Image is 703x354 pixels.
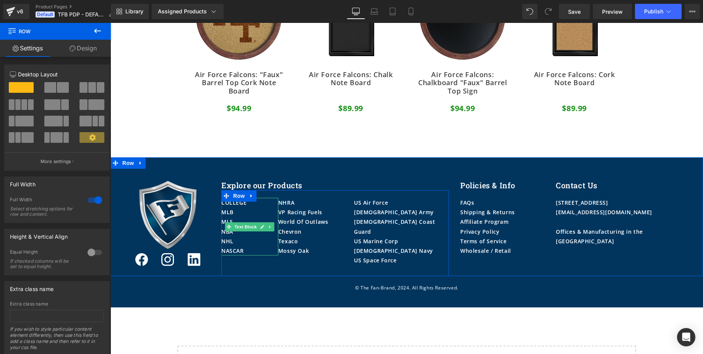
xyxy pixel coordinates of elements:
[10,249,80,257] div: Equal Height
[541,4,556,19] button: Redo
[445,186,542,193] a: [EMAIL_ADDRESS][DOMAIN_NAME]
[111,4,149,19] a: New Library
[55,40,111,57] a: Design
[10,70,104,78] p: Desktop Layout
[168,186,212,193] a: VP Racing Fuels
[350,157,434,167] h2: Policies & Info
[168,215,188,222] a: Texaco
[416,48,513,75] a: Air Force Falcons: Cork Note Board
[8,23,84,40] span: Row
[10,301,104,307] div: Extra class name
[350,224,401,231] a: Wholesale / Retail
[125,8,143,15] span: Library
[402,4,420,19] a: Mobile
[365,4,383,19] a: Laptop
[111,195,123,202] a: MLS
[340,79,365,92] span: $94.99
[192,48,289,75] a: Air Force Falcons: Chalk Note Board
[3,4,29,19] a: v6
[36,4,120,10] a: Product Pages
[445,204,577,223] div: Offices & Manufacturing in the [GEOGRAPHIC_DATA]
[244,176,278,183] a: US Air Force
[350,215,396,222] a: Terms of Service
[111,176,136,183] a: COLLEGE
[15,6,25,16] div: v6
[80,48,177,75] a: Air Force Falcons: "Faux" Barrel Top Cork Note Board
[677,328,695,346] div: Open Intercom Messenger
[350,186,404,193] a: Shipping & Returns
[244,195,325,212] a: [DEMOGRAPHIC_DATA] Coast Guard
[168,195,218,202] a: World Of Outlaws
[568,8,581,16] span: Save
[350,195,398,202] a: Affiliate Program
[158,8,218,15] div: Assigned Products
[111,215,123,222] a: NHL
[635,4,682,19] button: Publish
[347,4,365,19] a: Desktop
[383,4,402,19] a: Tablet
[10,134,25,146] span: Row
[5,152,109,170] button: More settings
[136,167,146,179] a: Expand / Collapse
[244,186,323,193] a: [DEMOGRAPHIC_DATA] Army
[644,8,663,15] span: Publish
[111,205,123,212] a: NBA
[244,234,286,241] a: US Space Force
[685,4,700,19] button: More
[121,167,136,179] span: Row
[350,176,364,183] a: FAQs
[168,205,191,212] a: Chevron
[168,176,184,183] a: NHRA
[10,197,80,205] div: Full Width
[451,79,476,92] span: $89.99
[10,229,68,240] div: Height & Vertical Align
[111,224,133,231] a: NASCAR
[123,199,148,209] span: Text Block
[10,281,54,292] div: Extra class name
[350,205,389,212] a: Privacy Policy
[445,157,577,167] h2: Contact Us
[36,11,55,18] span: Default
[304,48,401,75] a: Air Force Falcons: Chalkboard "Faux" Barrel Top Sign
[10,177,36,188] div: Full Width
[593,4,632,19] a: Preview
[168,224,198,231] a: Mossy Oak
[522,4,537,19] button: Undo
[602,8,623,16] span: Preview
[41,158,71,165] p: More settings
[111,157,338,167] h2: Explore our Products
[445,175,577,184] div: [STREET_ADDRESS]
[111,186,123,193] a: MLB
[25,134,35,146] a: Expand / Collapse
[10,259,79,269] div: If checked columns will be set to equal height.
[244,224,323,231] a: [DEMOGRAPHIC_DATA] Navy
[156,199,164,209] a: Expand / Collapse
[244,215,287,222] a: US Marine Corp
[58,11,106,18] span: TFB PDP - DEFAULT
[116,79,141,92] span: $94.99
[228,79,253,92] span: $89.99
[10,206,79,217] div: Select stretching options for row and content.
